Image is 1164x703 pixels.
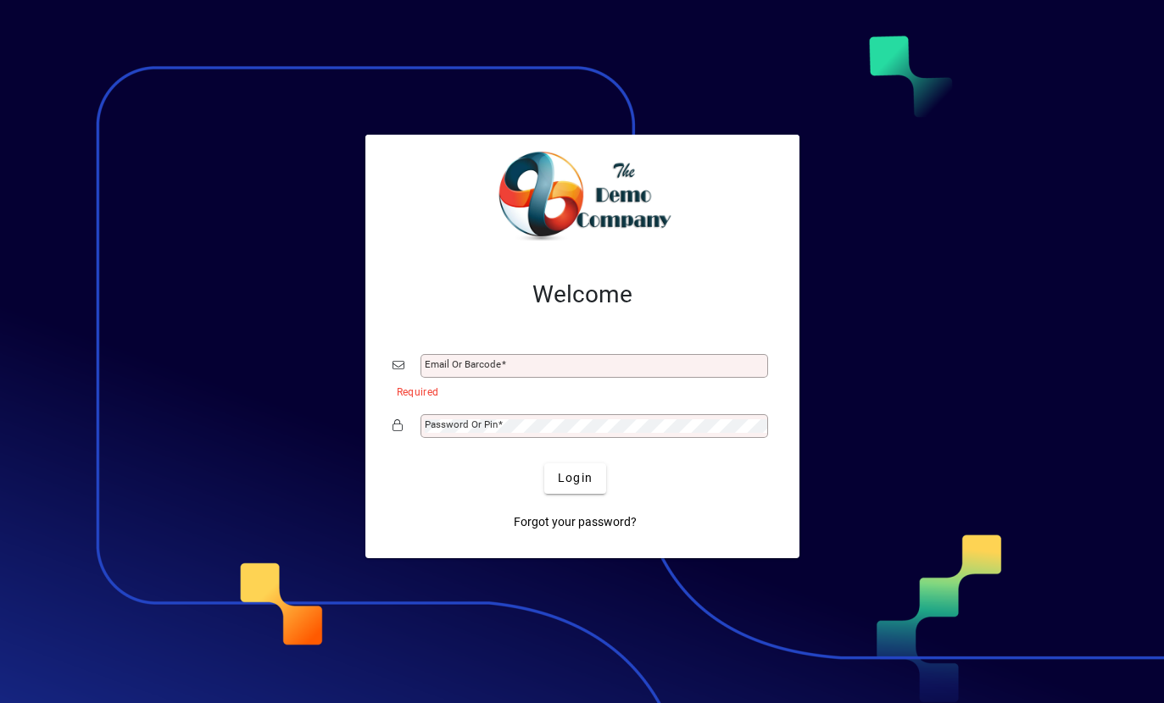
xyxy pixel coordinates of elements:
[558,469,593,487] span: Login
[544,463,606,494] button: Login
[393,280,772,309] h2: Welcome
[425,358,501,370] mat-label: Email or Barcode
[425,418,498,430] mat-label: Password or Pin
[514,513,637,531] span: Forgot your password?
[507,507,643,538] a: Forgot your password?
[397,382,759,400] mat-error: Required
